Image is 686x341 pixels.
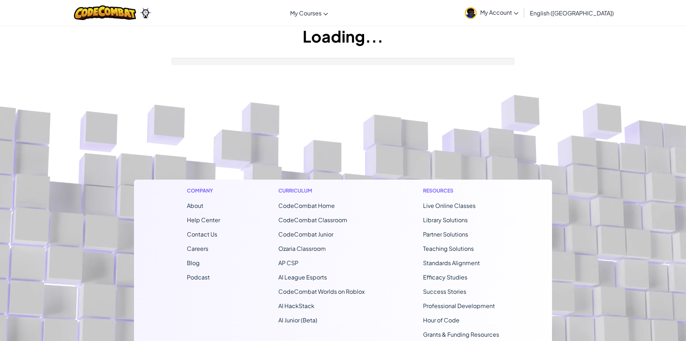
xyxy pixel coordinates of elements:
[423,273,467,281] a: Efficacy Studies
[278,288,365,295] a: CodeCombat Worlds on Roblox
[278,302,314,310] a: AI HackStack
[530,9,614,17] span: English ([GEOGRAPHIC_DATA])
[526,3,617,23] a: English ([GEOGRAPHIC_DATA])
[278,230,333,238] a: CodeCombat Junior
[187,187,220,194] h1: Company
[278,187,365,194] h1: Curriculum
[278,259,298,267] a: AP CSP
[187,216,220,224] a: Help Center
[187,202,203,209] a: About
[423,230,468,238] a: Partner Solutions
[278,245,326,252] a: Ozaria Classroom
[461,1,522,24] a: My Account
[140,8,151,18] img: Ozaria
[423,259,480,267] a: Standards Alignment
[423,187,499,194] h1: Resources
[74,5,136,20] img: CodeCombat logo
[423,302,495,310] a: Professional Development
[480,9,518,16] span: My Account
[465,7,477,19] img: avatar
[187,245,208,252] a: Careers
[187,230,217,238] span: Contact Us
[278,216,347,224] a: CodeCombat Classroom
[423,316,459,324] a: Hour of Code
[278,273,327,281] a: AI League Esports
[278,316,317,324] a: AI Junior (Beta)
[187,259,200,267] a: Blog
[423,245,474,252] a: Teaching Solutions
[287,3,332,23] a: My Courses
[290,9,322,17] span: My Courses
[423,288,466,295] a: Success Stories
[423,331,499,338] a: Grants & Funding Resources
[423,202,476,209] a: Live Online Classes
[278,202,335,209] span: CodeCombat Home
[187,273,210,281] a: Podcast
[423,216,468,224] a: Library Solutions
